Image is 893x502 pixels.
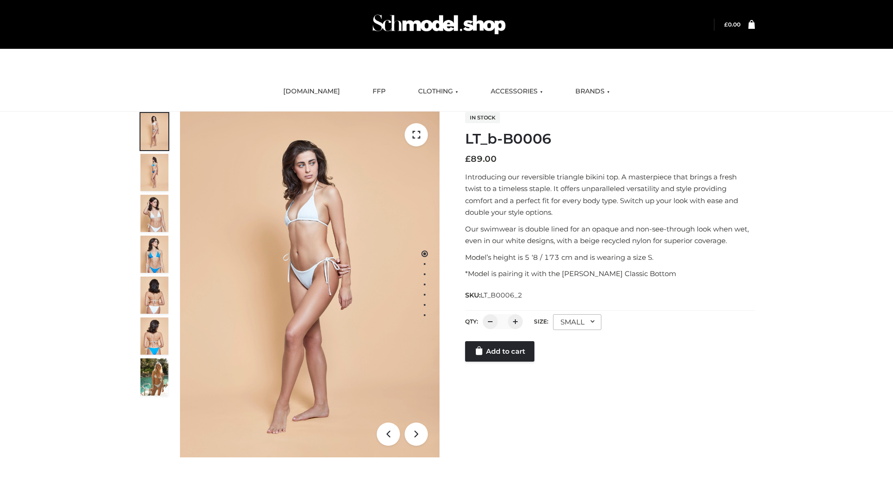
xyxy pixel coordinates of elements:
[534,318,548,325] label: Size:
[140,154,168,191] img: ArielClassicBikiniTop_CloudNine_AzureSky_OW114ECO_2-scaled.jpg
[465,223,755,247] p: Our swimwear is double lined for an opaque and non-see-through look when wet, even in our white d...
[465,268,755,280] p: *Model is pairing it with the [PERSON_NAME] Classic Bottom
[465,318,478,325] label: QTY:
[724,21,740,28] bdi: 0.00
[180,112,440,457] img: LT_b-B0006
[465,171,755,218] p: Introducing our reversible triangle bikini top. A masterpiece that brings a fresh twist to a time...
[140,195,168,232] img: ArielClassicBikiniTop_CloudNine_AzureSky_OW114ECO_3-scaled.jpg
[411,81,465,102] a: CLOTHING
[465,341,534,362] a: Add to cart
[480,291,522,299] span: LT_B0006_2
[724,21,728,28] span: £
[140,277,168,314] img: ArielClassicBikiniTop_CloudNine_AzureSky_OW114ECO_7-scaled.jpg
[140,358,168,396] img: Arieltop_CloudNine_AzureSky2.jpg
[465,131,755,147] h1: LT_b-B0006
[369,6,509,43] img: Schmodel Admin 964
[465,290,523,301] span: SKU:
[465,251,755,264] p: Model’s height is 5 ‘8 / 173 cm and is wearing a size S.
[724,21,740,28] a: £0.00
[465,154,471,164] span: £
[140,113,168,150] img: ArielClassicBikiniTop_CloudNine_AzureSky_OW114ECO_1-scaled.jpg
[465,154,497,164] bdi: 89.00
[484,81,550,102] a: ACCESSORIES
[366,81,393,102] a: FFP
[568,81,617,102] a: BRANDS
[465,112,500,123] span: In stock
[140,236,168,273] img: ArielClassicBikiniTop_CloudNine_AzureSky_OW114ECO_4-scaled.jpg
[276,81,347,102] a: [DOMAIN_NAME]
[553,314,601,330] div: SMALL
[140,317,168,355] img: ArielClassicBikiniTop_CloudNine_AzureSky_OW114ECO_8-scaled.jpg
